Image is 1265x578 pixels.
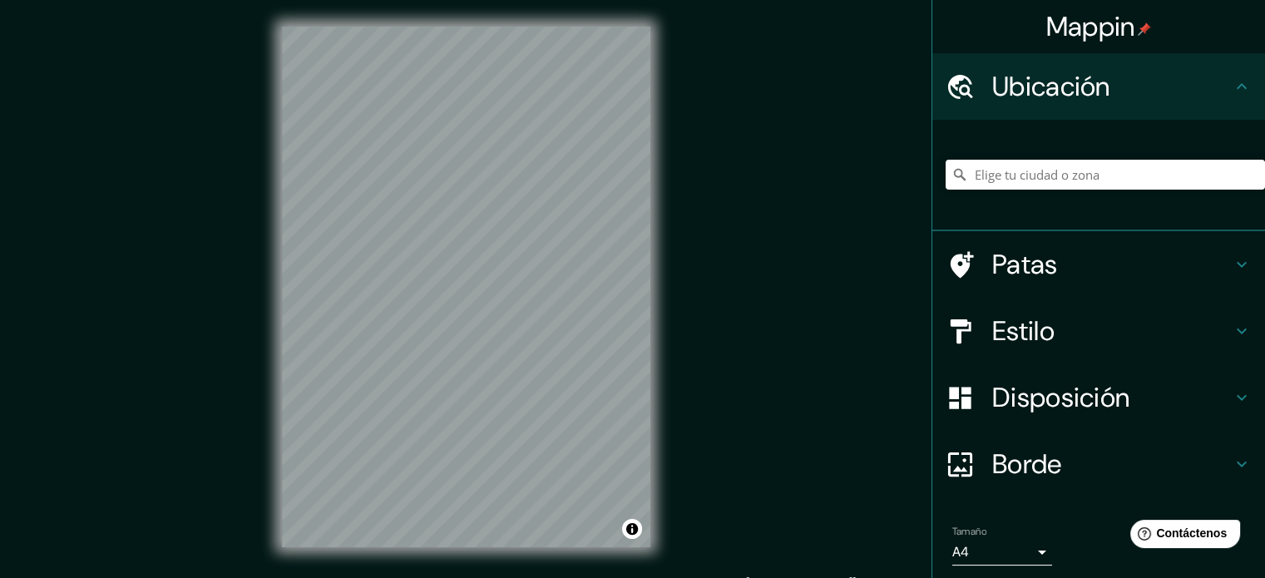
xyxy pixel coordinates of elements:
canvas: Mapa [282,27,650,547]
button: Activar o desactivar atribución [622,519,642,539]
font: Mappin [1046,9,1135,44]
font: Ubicación [992,69,1110,104]
div: Estilo [932,298,1265,364]
div: Ubicación [932,53,1265,120]
div: Disposición [932,364,1265,431]
input: Elige tu ciudad o zona [946,160,1265,190]
iframe: Lanzador de widgets de ayuda [1117,513,1247,560]
div: Borde [932,431,1265,497]
font: Patas [992,247,1058,282]
font: Disposición [992,380,1129,415]
div: Patas [932,231,1265,298]
img: pin-icon.png [1138,22,1151,36]
font: Tamaño [952,525,986,538]
font: Estilo [992,314,1055,348]
div: A4 [952,539,1052,566]
font: A4 [952,543,969,561]
font: Borde [992,447,1062,482]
